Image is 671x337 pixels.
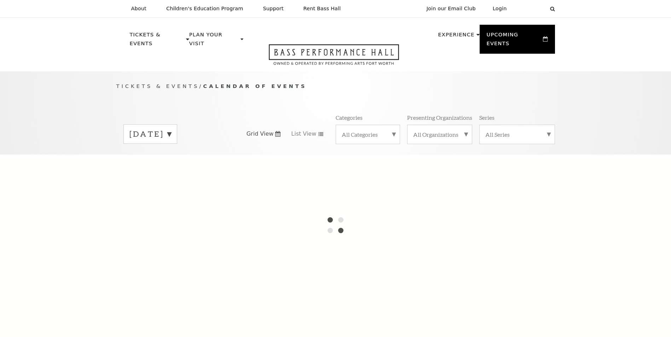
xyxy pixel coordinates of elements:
[485,131,549,138] label: All Series
[487,30,542,52] p: Upcoming Events
[413,131,466,138] label: All Organizations
[189,30,239,52] p: Plan Your Visit
[291,130,316,138] span: List View
[247,130,274,138] span: Grid View
[166,6,243,12] p: Children's Education Program
[116,82,555,91] p: /
[336,114,363,121] p: Categories
[129,129,171,140] label: [DATE]
[131,6,146,12] p: About
[130,30,185,52] p: Tickets & Events
[479,114,494,121] p: Series
[116,83,199,89] span: Tickets & Events
[203,83,307,89] span: Calendar of Events
[303,6,341,12] p: Rent Bass Hall
[438,30,474,43] p: Experience
[263,6,284,12] p: Support
[342,131,394,138] label: All Categories
[407,114,472,121] p: Presenting Organizations
[518,5,543,12] select: Select:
